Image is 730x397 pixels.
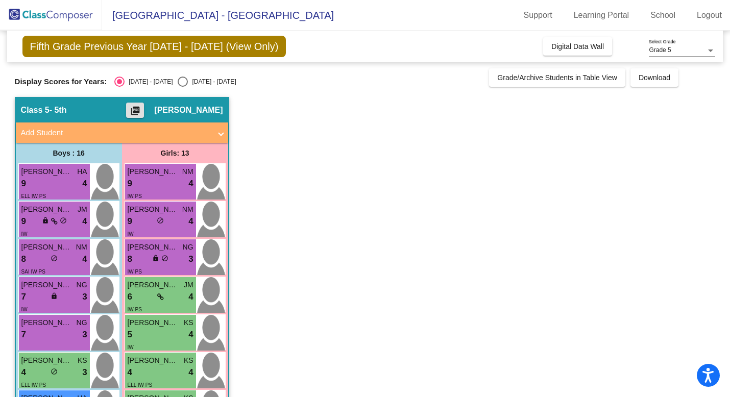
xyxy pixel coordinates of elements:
[21,280,72,290] span: [PERSON_NAME]
[129,106,141,120] mat-icon: picture_as_pdf
[128,344,134,350] span: IW
[82,366,87,379] span: 3
[77,280,87,290] span: NG
[77,317,87,328] span: NG
[51,368,58,375] span: do_not_disturb_alt
[128,193,142,199] span: IW PS
[188,253,193,266] span: 3
[182,166,193,177] span: NM
[21,242,72,253] span: [PERSON_NAME] [PERSON_NAME]
[128,269,142,275] span: IW PS
[188,328,193,341] span: 4
[188,290,193,304] span: 4
[128,204,179,215] span: [PERSON_NAME]
[152,255,159,262] span: lock
[82,177,87,190] span: 4
[21,382,46,388] span: ELL IW PS
[16,143,122,163] div: Boys : 16
[188,366,193,379] span: 4
[21,317,72,328] span: [PERSON_NAME]
[128,231,134,237] span: IW
[21,204,72,215] span: [PERSON_NAME]
[50,105,67,115] span: - 5th
[184,355,193,366] span: KS
[183,242,193,253] span: NG
[21,105,50,115] span: Class 5
[128,242,179,253] span: [PERSON_NAME]
[649,46,671,54] span: Grade 5
[188,77,236,86] div: [DATE] - [DATE]
[21,328,26,341] span: 7
[128,166,179,177] span: [PERSON_NAME]
[78,355,87,366] span: KS
[639,73,670,82] span: Download
[114,77,236,87] mat-radio-group: Select an option
[122,143,228,163] div: Girls: 13
[51,255,58,262] span: do_not_disturb_alt
[125,77,173,86] div: [DATE] - [DATE]
[16,122,228,143] mat-expansion-panel-header: Add Student
[21,193,46,199] span: ELL IW PS
[102,7,334,23] span: [GEOGRAPHIC_DATA] - [GEOGRAPHIC_DATA]
[51,292,58,300] span: lock
[128,328,132,341] span: 5
[60,217,67,224] span: do_not_disturb_alt
[128,355,179,366] span: [PERSON_NAME]
[77,166,87,177] span: HA
[128,382,153,388] span: ELL IW PS
[126,103,144,118] button: Print Students Details
[21,290,26,304] span: 7
[21,269,45,275] span: SAI IW PS
[543,37,612,56] button: Digital Data Wall
[184,280,193,290] span: JM
[21,166,72,177] span: [PERSON_NAME]
[78,204,87,215] span: JM
[128,307,142,312] span: IW PS
[21,253,26,266] span: 8
[188,215,193,228] span: 4
[128,280,179,290] span: [PERSON_NAME]
[497,73,617,82] span: Grade/Archive Students in Table View
[76,242,87,253] span: NM
[154,105,223,115] span: [PERSON_NAME]
[128,317,179,328] span: [PERSON_NAME]
[128,253,132,266] span: 8
[516,7,561,23] a: Support
[82,328,87,341] span: 3
[489,68,625,87] button: Grade/Archive Students in Table View
[689,7,730,23] a: Logout
[21,215,26,228] span: 9
[157,217,164,224] span: do_not_disturb_alt
[566,7,638,23] a: Learning Portal
[184,317,193,328] span: KS
[82,215,87,228] span: 4
[21,307,28,312] span: IW
[21,231,28,237] span: IW
[82,290,87,304] span: 3
[21,127,211,139] mat-panel-title: Add Student
[642,7,684,23] a: School
[128,290,132,304] span: 6
[182,204,193,215] span: NM
[161,255,168,262] span: do_not_disturb_alt
[82,253,87,266] span: 4
[21,177,26,190] span: 9
[21,366,26,379] span: 4
[15,77,107,86] span: Display Scores for Years:
[188,177,193,190] span: 4
[42,217,49,224] span: lock
[22,36,286,57] span: Fifth Grade Previous Year [DATE] - [DATE] (View Only)
[551,42,604,51] span: Digital Data Wall
[128,366,132,379] span: 4
[128,177,132,190] span: 9
[21,355,72,366] span: [PERSON_NAME]
[630,68,678,87] button: Download
[128,215,132,228] span: 9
